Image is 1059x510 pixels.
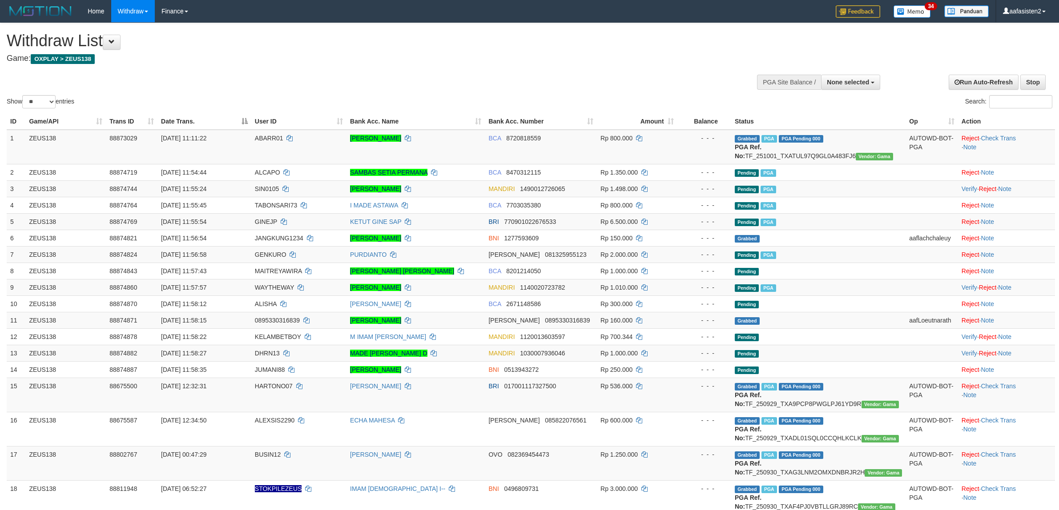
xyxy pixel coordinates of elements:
a: Reject [979,284,997,291]
span: [PERSON_NAME] [488,251,540,258]
td: · [958,312,1055,328]
span: 88874860 [109,284,137,291]
span: 88874764 [109,202,137,209]
td: 2 [7,164,25,180]
span: 0895330316839 [255,317,300,324]
span: Rp 150.000 [600,235,632,242]
span: KELAMBETBOY [255,333,301,340]
span: 88874744 [109,185,137,192]
span: Rp 6.500.000 [600,218,638,225]
span: Marked by aafsolysreylen [761,186,776,193]
span: Pending [735,268,759,275]
span: Pending [735,367,759,374]
a: Note [963,494,977,501]
a: [PERSON_NAME] [350,366,401,373]
td: 10 [7,295,25,312]
span: [DATE] 11:58:27 [161,350,206,357]
a: Note [981,317,994,324]
span: Copy 7703035380 to clipboard [506,202,541,209]
span: Grabbed [735,135,760,143]
th: Action [958,113,1055,130]
span: [DATE] 11:57:57 [161,284,206,291]
a: Stop [1020,75,1046,90]
span: Rp 2.000.000 [600,251,638,258]
td: ZEUS138 [25,295,106,312]
a: Check Trans [981,417,1016,424]
a: Run Auto-Refresh [949,75,1019,90]
td: 11 [7,312,25,328]
span: Marked by aafpengsreynich [761,202,776,210]
td: ZEUS138 [25,378,106,412]
span: MANDIRI [488,333,515,340]
span: MANDIRI [488,185,515,192]
a: KETUT GINE SAP [350,218,401,225]
a: [PERSON_NAME] [350,451,401,458]
a: Reject [962,251,979,258]
span: BCA [488,135,501,142]
div: - - - [681,283,728,292]
div: - - - [681,250,728,259]
b: PGA Ref. No: [735,391,761,407]
a: SAMBAS SETIA PERMANA [350,169,427,176]
input: Search: [989,95,1052,108]
td: 17 [7,446,25,480]
span: OXPLAY > ZEUS138 [31,54,95,64]
span: Marked by aafnoeunsreypich [761,135,777,143]
span: Marked by aafsolysreylen [761,251,776,259]
th: User ID: activate to sort column ascending [251,113,346,130]
span: [DATE] 12:34:50 [161,417,206,424]
span: Pending [735,251,759,259]
span: Rp 1.498.000 [600,185,638,192]
span: ALISHA [255,300,277,307]
span: [DATE] 11:54:44 [161,169,206,176]
td: · [958,164,1055,180]
div: - - - [681,299,728,308]
span: Grabbed [735,383,760,390]
span: BRI [488,218,499,225]
th: Date Trans.: activate to sort column descending [157,113,251,130]
a: Note [981,218,994,225]
span: SIN0105 [255,185,279,192]
td: ZEUS138 [25,328,106,345]
td: ZEUS138 [25,164,106,180]
span: Rp 800.000 [600,202,632,209]
a: PURDIANTO [350,251,387,258]
span: [DATE] 11:56:58 [161,251,206,258]
div: - - - [681,201,728,210]
span: PGA Pending [779,417,823,425]
span: Marked by aafsolysreylen [761,284,776,292]
div: - - - [681,134,728,143]
a: Note [981,366,994,373]
span: [PERSON_NAME] [488,417,540,424]
span: Marked by aafsolysreylen [761,219,776,226]
span: 34 [925,2,937,10]
td: TF_250929_TXA9PCP8PWGLPJ61YD9R [731,378,906,412]
a: [PERSON_NAME] [PERSON_NAME] [350,267,454,275]
td: ZEUS138 [25,263,106,279]
td: ZEUS138 [25,412,106,446]
span: 88874887 [109,366,137,373]
a: Check Trans [981,451,1016,458]
span: Pending [735,186,759,193]
span: 88874821 [109,235,137,242]
span: BCA [488,300,501,307]
td: · · [958,378,1055,412]
span: [DATE] 11:57:43 [161,267,206,275]
a: Note [981,251,994,258]
h1: Withdraw List [7,32,697,50]
a: Verify [962,350,977,357]
a: Reject [962,417,979,424]
b: PGA Ref. No: [735,426,761,442]
span: Copy 770901022676533 to clipboard [504,218,556,225]
span: Copy 0895330316839 to clipboard [545,317,590,324]
a: [PERSON_NAME] [350,235,401,242]
span: 88675587 [109,417,137,424]
a: MADE [PERSON_NAME] D [350,350,427,357]
span: Pending [735,301,759,308]
td: AUTOWD-BOT-PGA [906,130,958,164]
td: 15 [7,378,25,412]
div: - - - [681,184,728,193]
a: Note [998,284,1011,291]
td: 4 [7,197,25,213]
span: Vendor URL: https://trx31.1velocity.biz [856,153,893,160]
